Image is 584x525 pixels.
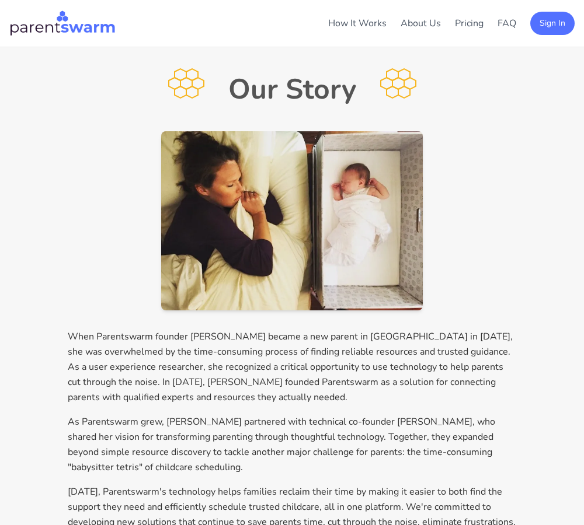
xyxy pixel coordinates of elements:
p: When Parentswarm founder [PERSON_NAME] became a new parent in [GEOGRAPHIC_DATA] in [DATE], she wa... [68,329,516,405]
p: As Parentswarm grew, [PERSON_NAME] partnered with technical co-founder [PERSON_NAME], who shared ... [68,414,516,475]
a: About Us [401,17,441,30]
h1: Our Story [228,75,356,103]
a: FAQ [498,17,516,30]
a: Sign In [530,16,575,29]
img: Parentswarm Logo [9,9,116,37]
img: Parent and baby sleeping peacefully [161,131,423,310]
a: How It Works [328,17,387,30]
a: Pricing [455,17,484,30]
button: Sign In [530,12,575,35]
